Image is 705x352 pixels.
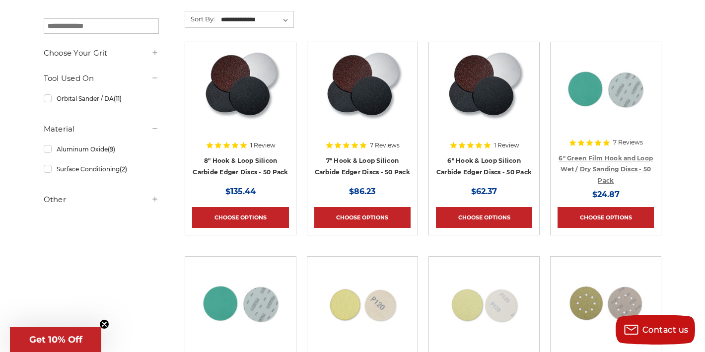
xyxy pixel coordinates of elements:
h5: Tool Used On [44,72,159,84]
span: Contact us [642,325,689,335]
span: $62.37 [471,187,497,196]
h5: Choose Your Grit [44,47,159,59]
a: Choose Options [558,207,654,228]
a: Surface Conditioning [44,160,159,178]
h5: Other [44,194,159,206]
img: Silicon Carbide 8" Hook & Loop Edger Discs [201,49,281,129]
select: Sort By: [219,12,293,27]
button: Close teaser [99,319,109,329]
a: Choose Options [314,207,411,228]
label: Sort By: [185,11,215,26]
button: Contact us [616,315,695,345]
img: Side-by-side 5-inch green film hook and loop sanding disc p60 grit and loop back [201,264,281,343]
a: 6" Hook & Loop Silicon Carbide Edger Discs - 50 Pack [436,157,532,176]
a: 6" Green Film Hook and Loop Wet / Dry Sanding Discs - 50 Pack [559,154,653,184]
a: 8" Hook & Loop Silicon Carbide Edger Discs - 50 Pack [193,157,288,176]
div: Get 10% OffClose teaser [10,327,101,352]
img: 5 inch 8 hole gold velcro disc stack [566,264,645,343]
span: (11) [114,95,122,102]
img: Silicon Carbide 7" Hook & Loop Edger Discs [322,49,403,129]
a: Silicon Carbide 6" Hook & Loop Edger Discs [436,49,532,145]
span: $24.87 [592,190,620,199]
h5: Material [44,123,159,135]
img: 2 inch hook loop sanding discs gold [323,264,402,343]
span: 1 Review [494,142,519,148]
span: $135.44 [225,187,256,196]
span: $86.23 [349,187,375,196]
img: Silicon Carbide 6" Hook & Loop Edger Discs [444,49,524,129]
span: 7 Reviews [370,142,400,148]
a: 6-inch 60-grit green film hook and loop sanding discs with fast cutting aluminum oxide for coarse... [558,49,654,145]
a: Silicon Carbide 8" Hook & Loop Edger Discs [192,49,288,145]
a: Orbital Sander / DA [44,90,159,107]
a: Silicon Carbide 7" Hook & Loop Edger Discs [314,49,411,145]
a: Choose Options [192,207,288,228]
a: 7" Hook & Loop Silicon Carbide Edger Discs - 50 Pack [315,157,410,176]
span: Get 10% Off [29,334,82,345]
img: 3 inch gold hook and loop sanding discs [444,264,524,343]
span: 1 Review [250,142,276,148]
img: 6-inch 60-grit green film hook and loop sanding discs with fast cutting aluminum oxide for coarse... [566,49,645,129]
a: Aluminum Oxide [44,141,159,158]
span: (9) [108,145,115,153]
span: (2) [120,165,127,173]
a: Choose Options [436,207,532,228]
